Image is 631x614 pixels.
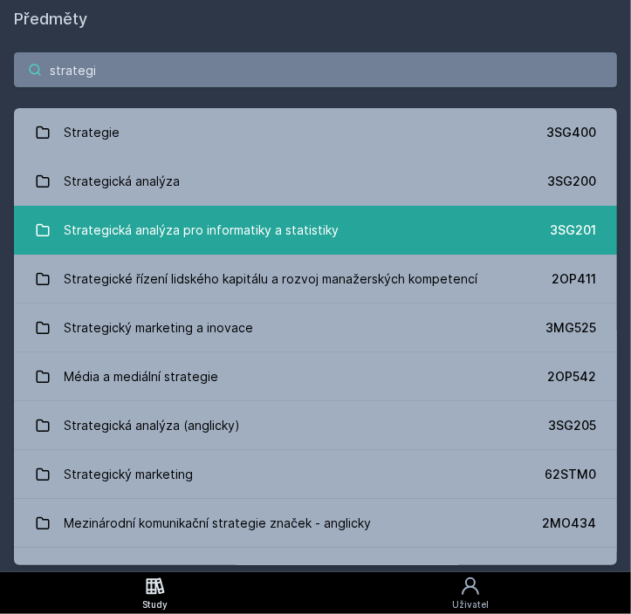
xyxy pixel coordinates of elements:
[545,466,596,483] div: 62STM0
[65,310,254,345] div: Strategický marketing a inovace
[14,255,617,304] a: Strategické řízení lidského kapitálu a rozvoj manažerských kompetencí 2OP411
[542,515,596,532] div: 2MO434
[547,368,596,385] div: 2OP542
[14,7,617,31] h1: Předměty
[14,450,617,499] a: Strategický marketing 62STM0
[14,401,617,450] a: Strategická analýza (anglicky) 3SG205
[65,164,181,199] div: Strategická analýza
[65,213,340,248] div: Strategická analýza pro informatiky a statistiky
[452,598,489,611] div: Uživatel
[14,499,617,548] a: Mezinárodní komunikační strategie značek - anglicky 2MO434
[65,262,478,297] div: Strategické řízení lidského kapitálu a rozvoj manažerských kompetencí
[65,408,241,443] div: Strategická analýza (anglicky)
[14,157,617,206] a: Strategická analýza 3SG200
[547,173,596,190] div: 3SG200
[548,417,596,434] div: 3SG205
[546,563,596,581] div: 1MU407
[14,206,617,255] a: Strategická analýza pro informatiky a statistiky 3SG201
[65,457,194,492] div: Strategický marketing
[65,115,120,150] div: Strategie
[550,222,596,239] div: 3SG201
[142,598,168,611] div: Study
[14,548,617,597] a: Strategicky orientované manažerské účetnictví 1MU407
[14,304,617,352] a: Strategický marketing a inovace 3MG525
[14,352,617,401] a: Média a mediální strategie 2OP542
[65,555,343,590] div: Strategicky orientované manažerské účetnictví
[65,359,219,394] div: Média a mediální strategie
[546,124,596,141] div: 3SG400
[14,52,617,87] input: Název nebo ident předmětu…
[65,506,372,541] div: Mezinárodní komunikační strategie značek - anglicky
[545,319,596,337] div: 3MG525
[14,108,617,157] a: Strategie 3SG400
[552,270,596,288] div: 2OP411
[310,572,631,614] a: Uživatel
